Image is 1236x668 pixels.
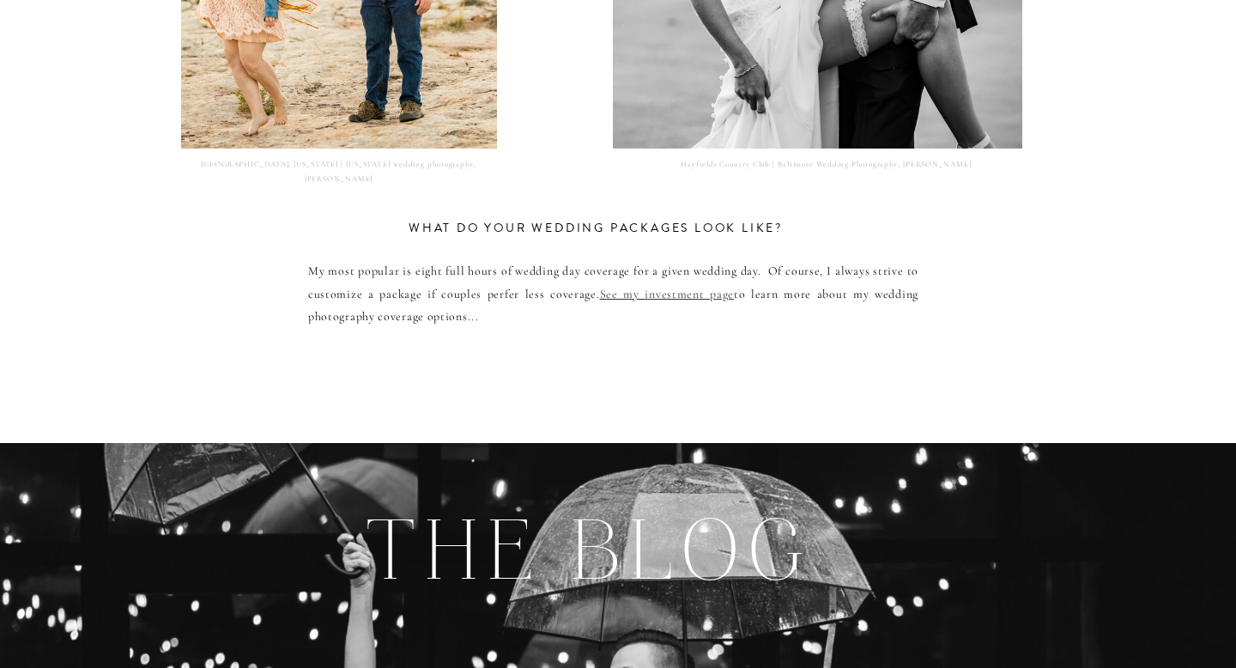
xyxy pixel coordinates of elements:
h3: [GEOGRAPHIC_DATA], [US_STATE] | [US_STATE] wedding photography, [PERSON_NAME] [185,157,493,174]
h2: the blog [103,494,1075,658]
h3: what do your wedding packages look like? [409,218,817,266]
a: See my investment page [600,287,734,301]
h3: Hayfields Country Club | Baltimore Wedding Photography, [PERSON_NAME] [665,157,987,174]
p: My most popular is eight full hours of wedding day coverage for a given wedding day. Of course, I... [308,260,918,399]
